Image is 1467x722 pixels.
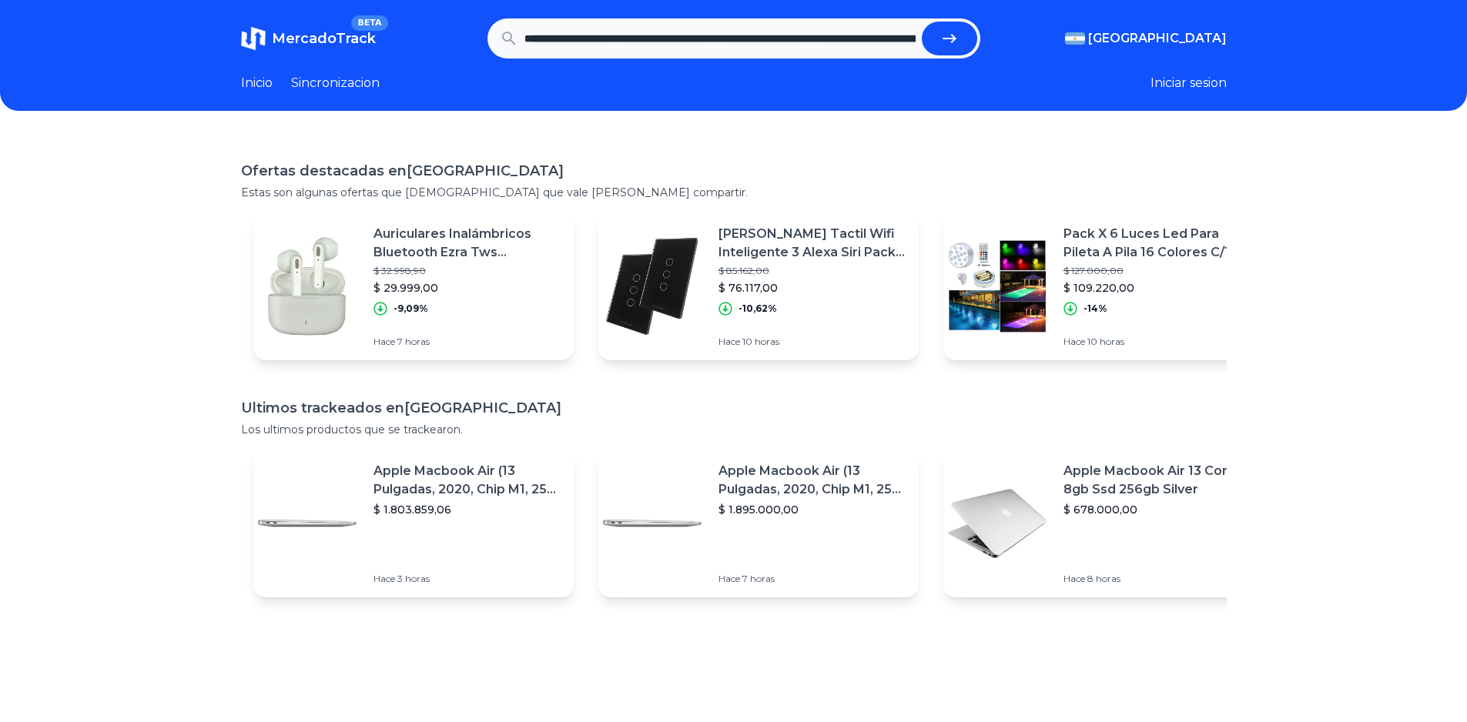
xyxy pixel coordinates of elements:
p: -14% [1084,303,1107,315]
p: -10,62% [739,303,777,315]
p: Pack X 6 Luces Led Para Pileta A Pila 16 Colores C/13 Leds [1063,225,1251,262]
img: Featured image [598,232,706,340]
p: Los ultimos productos que se trackearon. [241,422,1227,437]
span: [GEOGRAPHIC_DATA] [1088,29,1227,48]
p: Hace 7 horas [718,573,906,585]
span: MercadoTrack [272,30,376,47]
a: Featured imageApple Macbook Air (13 Pulgadas, 2020, Chip M1, 256 Gb De Ssd, 8 Gb De Ram) - Plata$... [253,450,574,597]
p: $ 32.998,90 [373,265,561,277]
a: Sincronizacion [291,74,380,92]
img: Featured image [598,470,706,577]
h1: Ultimos trackeados en [GEOGRAPHIC_DATA] [241,397,1227,419]
a: Featured image[PERSON_NAME] Tactil Wifi Inteligente 3 Alexa Siri Pack X 2$ 85.162,00$ 76.117,00-1... [598,212,919,360]
a: Featured imageApple Macbook Air (13 Pulgadas, 2020, Chip M1, 256 Gb De Ssd, 8 Gb De Ram) - Plata$... [598,450,919,597]
img: Argentina [1065,32,1085,45]
a: Featured imageAuriculares Inalámbricos Bluetooth Ezra Tws Bluetooth 5.3$ 32.998,90$ 29.999,00-9,0... [253,212,574,360]
p: Apple Macbook Air 13 Core I5 8gb Ssd 256gb Silver [1063,462,1251,499]
p: $ 29.999,00 [373,280,561,296]
p: -9,09% [394,303,428,315]
img: MercadoTrack [241,26,266,51]
a: Featured imageApple Macbook Air 13 Core I5 8gb Ssd 256gb Silver$ 678.000,00Hace 8 horas [943,450,1264,597]
a: MercadoTrackBETA [241,26,376,51]
p: Hace 7 horas [373,336,561,348]
h1: Ofertas destacadas en [GEOGRAPHIC_DATA] [241,160,1227,182]
p: Hace 10 horas [718,336,906,348]
a: Inicio [241,74,273,92]
button: [GEOGRAPHIC_DATA] [1065,29,1227,48]
p: Apple Macbook Air (13 Pulgadas, 2020, Chip M1, 256 Gb De Ssd, 8 Gb De Ram) - Plata [718,462,906,499]
button: Iniciar sesion [1150,74,1227,92]
p: $ 1.895.000,00 [718,502,906,517]
p: $ 678.000,00 [1063,502,1251,517]
p: $ 109.220,00 [1063,280,1251,296]
a: Featured imagePack X 6 Luces Led Para Pileta A Pila 16 Colores C/13 Leds$ 127.000,00$ 109.220,00-... [943,212,1264,360]
p: $ 76.117,00 [718,280,906,296]
p: Estas son algunas ofertas que [DEMOGRAPHIC_DATA] que vale [PERSON_NAME] compartir. [241,185,1227,200]
p: Hace 10 horas [1063,336,1251,348]
p: Auriculares Inalámbricos Bluetooth Ezra Tws Bluetooth 5.3 [373,225,561,262]
p: Hace 3 horas [373,573,561,585]
p: [PERSON_NAME] Tactil Wifi Inteligente 3 Alexa Siri Pack X 2 [718,225,906,262]
p: Apple Macbook Air (13 Pulgadas, 2020, Chip M1, 256 Gb De Ssd, 8 Gb De Ram) - Plata [373,462,561,499]
img: Featured image [943,232,1051,340]
img: Featured image [253,470,361,577]
p: Hace 8 horas [1063,573,1251,585]
p: $ 1.803.859,06 [373,502,561,517]
p: $ 127.000,00 [1063,265,1251,277]
img: Featured image [943,470,1051,577]
p: $ 85.162,00 [718,265,906,277]
span: BETA [351,15,387,31]
img: Featured image [253,232,361,340]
